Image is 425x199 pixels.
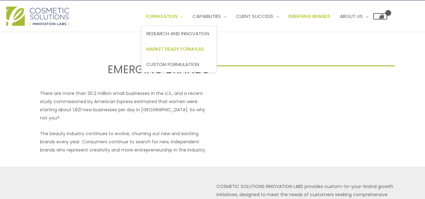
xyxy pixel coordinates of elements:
span: Formulation [146,13,177,19]
img: Cosmetic Solutions Logo [6,7,69,26]
span: Capabilities [193,13,221,19]
p: The beauty industry continues to evolve, churning out new and exciting brands every year. Consume... [40,130,209,154]
nav: Site Navigation [137,7,387,26]
span: Emerging Brands [288,13,330,19]
a: Formulation [141,7,188,26]
a: Research and Innovation [142,26,216,41]
span: Research and Innovation [146,30,209,37]
a: View Shopping Cart, empty [373,13,387,19]
span: Market Ready Formulas [146,46,204,52]
span: About Us [340,13,363,19]
a: Emerging Brands [284,7,335,26]
span: Client Success [236,13,273,19]
a: Custom Formulation [142,57,216,72]
a: Client Success [231,7,284,26]
h2: EMERGING BRANDS [30,62,209,77]
p: There are more than 30.2 million small businesses in the U.S., and a recent study commissioned by... [40,89,209,122]
a: About Us [335,7,373,26]
a: Capabilities [188,7,231,26]
a: Market Ready Formulas [142,41,216,57]
span: Custom Formulation [146,61,199,68]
